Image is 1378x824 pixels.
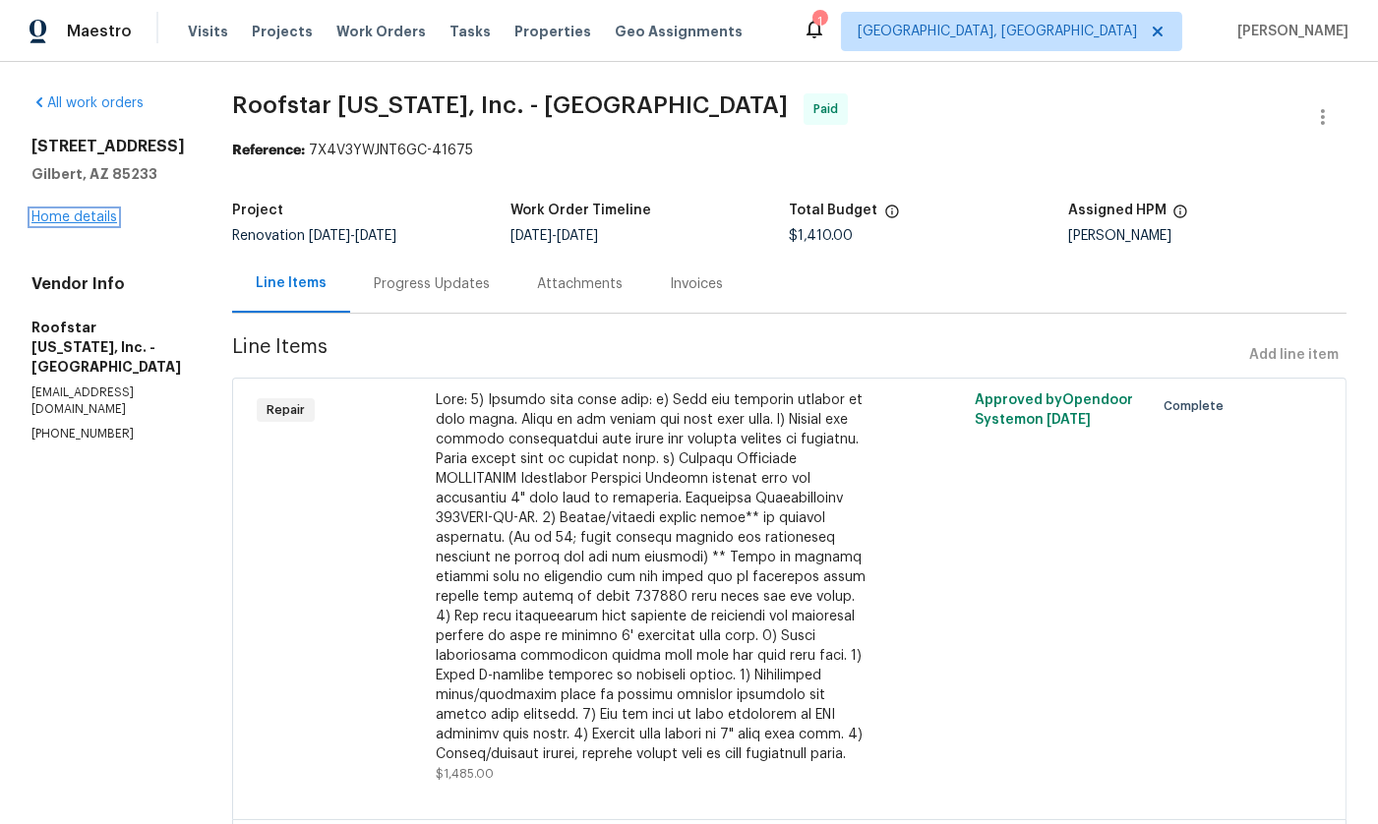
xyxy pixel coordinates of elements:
[232,229,396,243] span: Renovation
[31,96,144,110] a: All work orders
[437,390,873,764] div: Lore: 5) Ipsumdo sita conse adip: e) Sedd eiu temporin utlabor et dolo magna. Aliqu en adm veniam...
[615,22,743,41] span: Geo Assignments
[232,141,1347,160] div: 7X4V3YWJNT6GC-41675
[510,229,598,243] span: -
[309,229,396,243] span: -
[510,229,552,243] span: [DATE]
[31,384,185,418] p: [EMAIL_ADDRESS][DOMAIN_NAME]
[670,274,723,294] div: Invoices
[858,22,1137,41] span: [GEOGRAPHIC_DATA], [GEOGRAPHIC_DATA]
[790,229,854,243] span: $1,410.00
[31,318,185,377] h5: Roofstar [US_STATE], Inc. - [GEOGRAPHIC_DATA]
[232,93,788,117] span: Roofstar [US_STATE], Inc. - [GEOGRAPHIC_DATA]
[1172,204,1188,229] span: The hpm assigned to this work order.
[557,229,598,243] span: [DATE]
[67,22,132,41] span: Maestro
[537,274,623,294] div: Attachments
[31,274,185,294] h4: Vendor Info
[232,204,283,217] h5: Project
[355,229,396,243] span: [DATE]
[510,204,651,217] h5: Work Order Timeline
[813,99,846,119] span: Paid
[252,22,313,41] span: Projects
[31,210,117,224] a: Home details
[1229,22,1348,41] span: [PERSON_NAME]
[449,25,491,38] span: Tasks
[31,137,185,156] h2: [STREET_ADDRESS]
[31,426,185,442] p: [PHONE_NUMBER]
[1164,396,1231,416] span: Complete
[188,22,228,41] span: Visits
[1068,204,1167,217] h5: Assigned HPM
[256,273,327,293] div: Line Items
[884,204,900,229] span: The total cost of line items that have been proposed by Opendoor. This sum includes line items th...
[309,229,350,243] span: [DATE]
[232,144,305,157] b: Reference:
[1068,229,1347,243] div: [PERSON_NAME]
[374,274,490,294] div: Progress Updates
[259,400,313,420] span: Repair
[1047,413,1091,427] span: [DATE]
[975,393,1133,427] span: Approved by Opendoor System on
[336,22,426,41] span: Work Orders
[812,12,826,31] div: 1
[790,204,878,217] h5: Total Budget
[437,768,495,780] span: $1,485.00
[232,337,1241,374] span: Line Items
[31,164,185,184] h5: Gilbert, AZ 85233
[514,22,591,41] span: Properties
